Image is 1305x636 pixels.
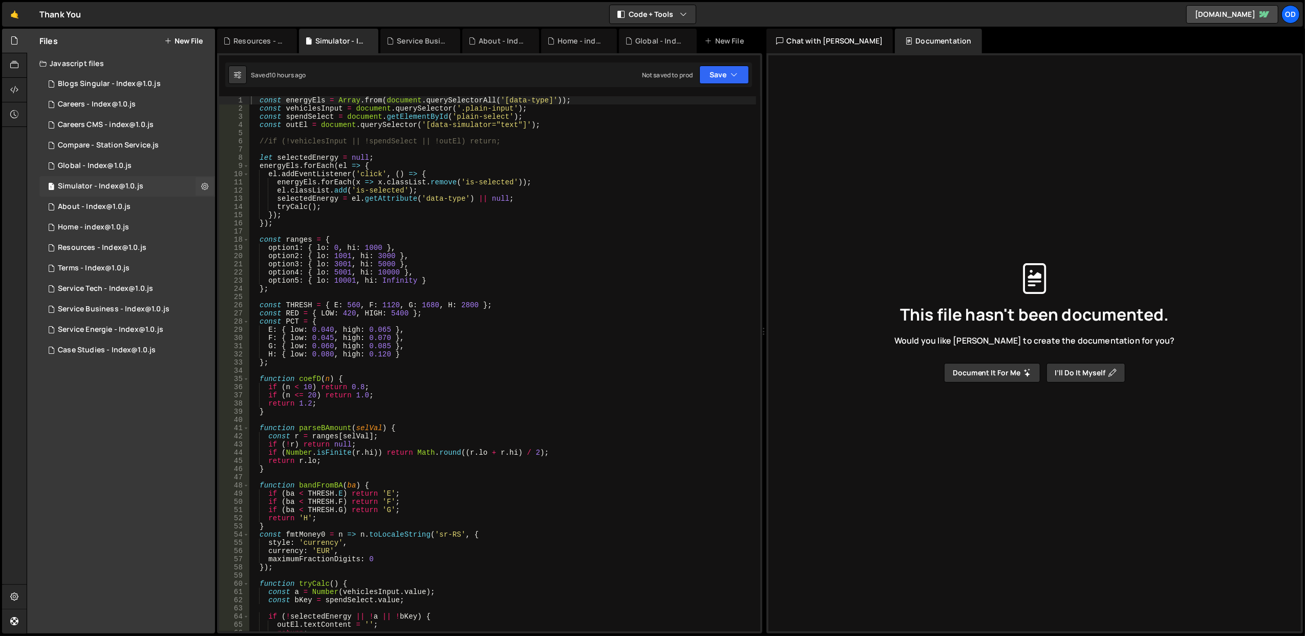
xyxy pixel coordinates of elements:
div: New File [705,36,748,46]
div: 16150/43762.js [39,320,215,340]
div: 21 [219,260,249,268]
div: 16150/43695.js [39,156,215,176]
div: 30 [219,334,249,342]
div: Global - Index@1.0.js [58,161,132,171]
div: 47 [219,473,249,481]
div: 41 [219,424,249,432]
div: 58 [219,563,249,571]
div: 22 [219,268,249,277]
div: 45 [219,457,249,465]
div: Case Studies - Index@1.0.js [58,346,156,355]
div: 10 [219,170,249,178]
div: About - Index@1.0.js [479,36,527,46]
div: 16150/43704.js [39,279,215,299]
div: 50 [219,498,249,506]
div: 52 [219,514,249,522]
div: Saved [251,71,306,79]
div: Home - index@1.0.js [58,223,129,232]
div: 64 [219,612,249,621]
div: 49 [219,490,249,498]
div: 61 [219,588,249,596]
div: Service Energie - Index@1.0.js [58,325,163,334]
div: 36 [219,383,249,391]
div: 32 [219,350,249,358]
div: 3 [219,113,249,121]
div: 11 [219,178,249,186]
div: 48 [219,481,249,490]
div: 10 hours ago [269,71,306,79]
div: 1 [219,96,249,104]
div: Global - Index@1.0.js [635,36,684,46]
div: 12 [219,186,249,195]
div: Simulator - Index@1.0.js [315,36,366,46]
span: Would you like [PERSON_NAME] to create the documentation for you? [894,335,1174,346]
div: 16150/43656.js [39,238,215,258]
div: Terms - Index@1.0.js [58,264,130,273]
div: 24 [219,285,249,293]
div: 13 [219,195,249,203]
div: Simulator - Index@1.0.js [58,182,143,191]
div: 29 [219,326,249,334]
div: 44 [219,449,249,457]
div: 31 [219,342,249,350]
div: 19 [219,244,249,252]
div: 62 [219,596,249,604]
span: This file hasn't been documented. [900,306,1169,323]
div: 16150/45011.js [39,74,215,94]
div: 17 [219,227,249,236]
div: 40 [219,416,249,424]
div: 25 [219,293,249,301]
div: Resources - Index@1.0.js [233,36,284,46]
div: 56 [219,547,249,555]
div: 42 [219,432,249,440]
div: 38 [219,399,249,408]
a: [DOMAIN_NAME] [1186,5,1278,24]
div: 34 [219,367,249,375]
div: Careers CMS - index@1.0.js [58,120,154,130]
div: 16 [219,219,249,227]
div: Careers - Index@1.0.js [58,100,136,109]
div: 27 [219,309,249,317]
div: 16150/43555.js [39,258,215,279]
div: 7 [219,145,249,154]
button: Code + Tools [610,5,696,24]
div: 18 [219,236,249,244]
div: About - Index@1.0.js [58,202,131,211]
div: 63 [219,604,249,612]
div: Javascript files [27,53,215,74]
span: 1 [48,183,54,192]
div: 43 [219,440,249,449]
div: 59 [219,571,249,580]
div: 26 [219,301,249,309]
div: 9 [219,162,249,170]
div: Resources - Index@1.0.js [58,243,146,252]
div: 33 [219,358,249,367]
div: 16150/44848.js [39,115,215,135]
button: Save [699,66,749,84]
div: 39 [219,408,249,416]
div: 57 [219,555,249,563]
div: 16150/43401.js [39,217,215,238]
div: 54 [219,531,249,539]
div: 37 [219,391,249,399]
div: Chat with [PERSON_NAME] [766,29,893,53]
div: 23 [219,277,249,285]
div: 16150/44188.js [39,197,215,217]
a: Od [1281,5,1300,24]
h2: Files [39,35,58,47]
div: 16150/43693.js [39,299,215,320]
div: Not saved to prod [642,71,693,79]
button: New File [164,37,203,45]
div: 51 [219,506,249,514]
div: 16150/45666.js [39,176,215,197]
div: 65 [219,621,249,629]
div: Documentation [895,29,981,53]
div: Service Business - Index@1.0.js [397,36,447,46]
div: Home - index@1.0.js [558,36,605,46]
div: 55 [219,539,249,547]
div: 6 [219,137,249,145]
div: 4 [219,121,249,129]
button: Document it for me [944,363,1040,383]
div: Thank You [39,8,81,20]
div: Service Tech - Index@1.0.js [58,284,153,293]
